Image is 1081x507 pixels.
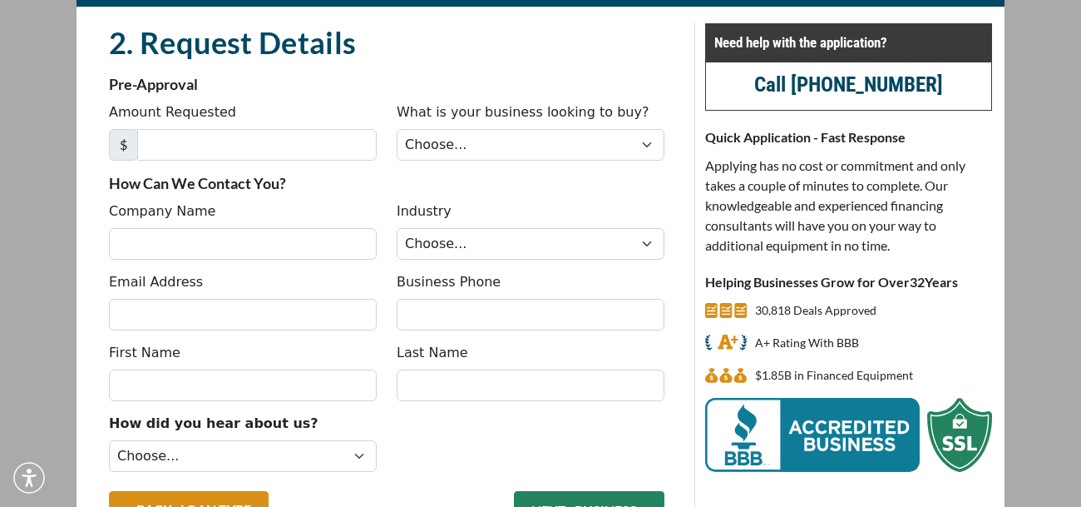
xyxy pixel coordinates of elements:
label: What is your business looking to buy? [397,102,649,122]
iframe: reCAPTCHA [397,414,649,479]
label: Email Address [109,272,203,292]
label: Industry [397,201,452,221]
p: $1,846,962,036 in Financed Equipment [755,365,913,385]
p: Pre-Approval [109,74,664,94]
p: Quick Application - Fast Response [705,127,992,147]
p: How Can We Contact You? [109,173,664,193]
label: Business Phone [397,272,501,292]
span: 32 [910,274,925,290]
p: Applying has no cost or commitment and only takes a couple of minutes to complete. Our knowledgea... [705,156,992,256]
p: Helping Businesses Grow for Over Years [705,272,992,292]
p: Need help with the application? [714,32,983,52]
span: $ [109,129,138,161]
label: How did you hear about us? [109,414,318,434]
h2: 2. Request Details [109,23,664,62]
label: Company Name [109,201,215,221]
label: Last Name [397,343,468,363]
p: 30,818 Deals Approved [755,301,876,321]
img: BBB Acredited Business and SSL Protection [705,398,992,472]
label: Amount Requested [109,102,236,122]
a: Call [PHONE_NUMBER] [754,72,943,97]
label: First Name [109,343,180,363]
p: A+ Rating With BBB [755,333,859,353]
